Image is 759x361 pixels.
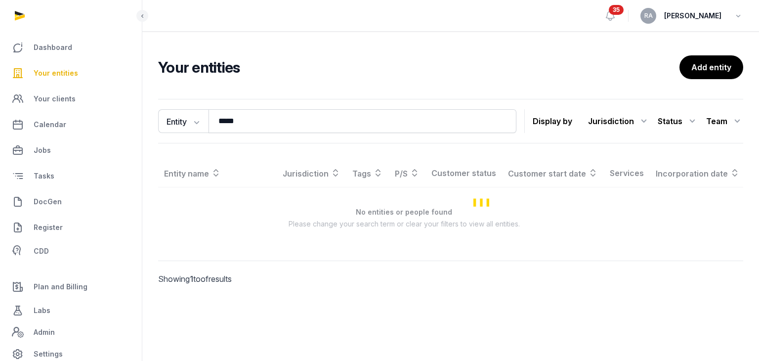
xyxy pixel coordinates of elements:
a: Plan and Billing [8,275,134,299]
a: Labs [8,299,134,322]
span: RA [644,13,653,19]
span: CDD [34,245,49,257]
span: Plan and Billing [34,281,87,293]
span: DocGen [34,196,62,208]
span: 1 [190,274,193,284]
span: Labs [34,305,50,316]
div: Jurisdiction [588,113,650,129]
span: [PERSON_NAME] [664,10,721,22]
div: Status [658,113,698,129]
div: Team [706,113,743,129]
a: Dashboard [8,36,134,59]
span: Register [34,222,63,233]
button: RA [640,8,656,24]
a: Jobs [8,138,134,162]
span: Your entities [34,67,78,79]
p: Showing to of results [158,261,293,297]
span: Calendar [34,119,66,131]
a: Admin [8,322,134,342]
a: DocGen [8,190,134,214]
span: Your clients [34,93,76,105]
span: Tasks [34,170,54,182]
span: Dashboard [34,42,72,53]
a: Calendar [8,113,134,136]
a: Add entity [679,55,743,79]
span: Admin [34,326,55,338]
span: Settings [34,348,63,360]
a: Your clients [8,87,134,111]
a: Your entities [8,61,134,85]
a: Register [8,216,134,239]
span: Jobs [34,144,51,156]
h2: Your entities [158,58,679,76]
button: Entity [158,109,209,133]
span: 35 [609,5,624,15]
a: Tasks [8,164,134,188]
p: Display by [533,113,572,129]
a: CDD [8,241,134,261]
